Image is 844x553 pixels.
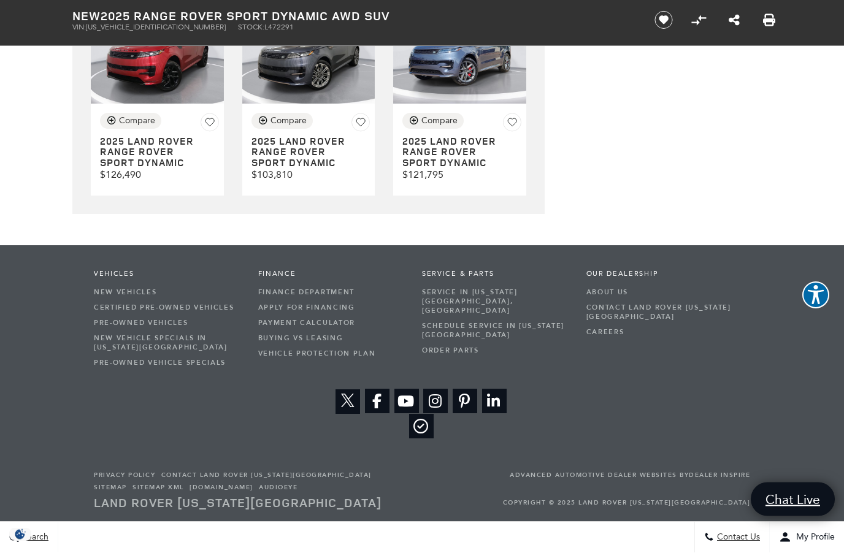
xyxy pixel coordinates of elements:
a: Payment Calculator [258,316,404,331]
a: Pre-Owned Vehicles [94,316,240,331]
a: Chat Live [751,482,835,516]
a: Pre-Owned Vehicle Specials [94,356,240,371]
button: Open user profile menu [770,522,844,553]
h3: 2025 Land Rover Range Rover Sport Dynamic [100,137,195,169]
h3: 2025 Land Rover Range Rover Sport Dynamic [251,137,347,169]
a: 2025 Land Rover Range Rover Sport Dynamic $103,810 [251,137,370,181]
span: Our Dealership [586,270,732,279]
span: Finance [258,270,404,279]
h1: 2025 Range Rover Sport Dynamic AWD SUV [72,9,634,23]
span: My Profile [791,532,835,543]
span: Stock: [238,23,264,31]
strong: New [72,7,101,24]
span: VIN: [72,23,86,31]
img: Opt-Out Icon [6,528,34,541]
span: [US_VEHICLE_IDENTIFICATION_NUMBER] [86,23,226,31]
a: Open Instagram in a new window [423,389,448,414]
h3: 2025 Land Rover Range Rover Sport Dynamic [402,137,497,169]
a: 2025 Land Rover Range Rover Sport Dynamic $126,490 [100,137,219,181]
a: Sitemap [94,484,127,492]
span: Advanced Automotive Dealer Websites by [510,470,750,482]
p: $126,490 [100,169,219,181]
button: Save Vehicle [201,113,219,135]
a: Open Youtube-play in a new window [394,389,419,414]
button: Explore your accessibility options [802,281,829,308]
a: About Us [586,285,732,300]
a: Dealer Inspire [689,471,750,480]
a: Order Parts [422,343,568,359]
a: Open Pinterest-p in a new window [453,389,477,414]
a: Schedule Service in [US_STATE][GEOGRAPHIC_DATA] [422,319,568,343]
img: 2025 Land Rover Range Rover Sport Dynamic [91,4,224,104]
span: Service & Parts [422,270,568,279]
button: Compare Vehicle [251,113,313,129]
a: Finance Department [258,285,404,300]
span: Contact Us [714,532,760,543]
a: New Vehicle Specials in [US_STATE][GEOGRAPHIC_DATA] [94,331,240,356]
p: $103,810 [251,169,370,181]
a: Buying vs Leasing [258,331,404,346]
button: Compare Vehicle [100,113,161,129]
span: Chat Live [759,491,826,508]
a: Open Linkedin in a new window [482,389,507,414]
section: Click to Open Cookie Consent Modal [6,528,34,541]
a: Privacy Policy [94,471,155,480]
a: 2025 Land Rover Range Rover Sport Dynamic $121,795 [402,137,521,181]
span: Copyright © 2025 Land Rover [US_STATE][GEOGRAPHIC_DATA] [503,494,751,513]
button: Save Vehicle [503,113,521,135]
a: Certified Pre-Owned Vehicles [94,300,240,316]
a: Print this New 2025 Range Rover Sport Dynamic AWD SUV [763,13,775,28]
a: Land Rover [US_STATE][GEOGRAPHIC_DATA] [94,495,382,511]
img: 2025 Land Rover Range Rover Sport Dynamic [242,4,375,104]
div: Compare [270,116,307,127]
a: Contact Land Rover [US_STATE][GEOGRAPHIC_DATA] [586,300,732,325]
p: $121,795 [402,169,521,181]
a: Vehicle Protection Plan [258,346,404,362]
button: Save Vehicle [351,113,370,135]
span: L472291 [264,23,294,31]
a: Careers [586,325,732,340]
a: New Vehicles [94,285,240,300]
a: Open Facebook in a new window [365,389,389,414]
span: Vehicles [94,270,240,279]
a: Contact Land Rover [US_STATE][GEOGRAPHIC_DATA] [161,471,372,480]
a: [DOMAIN_NAME] [190,484,253,492]
img: 2025 Land Rover Range Rover Sport Dynamic [393,4,526,104]
button: Compare Vehicle [402,113,464,129]
a: AudioEye [259,484,297,492]
a: Apply for Financing [258,300,404,316]
aside: Accessibility Help Desk [802,281,829,311]
div: Compare [119,116,155,127]
a: Sitemap XML [132,484,184,492]
button: Save vehicle [650,10,677,30]
a: Share this New 2025 Range Rover Sport Dynamic AWD SUV [729,13,740,28]
button: Compare Vehicle [689,11,708,29]
a: Service in [US_STATE][GEOGRAPHIC_DATA], [GEOGRAPHIC_DATA] [422,285,568,319]
a: Open Twitter in a new window [336,390,360,414]
div: Compare [421,116,458,127]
